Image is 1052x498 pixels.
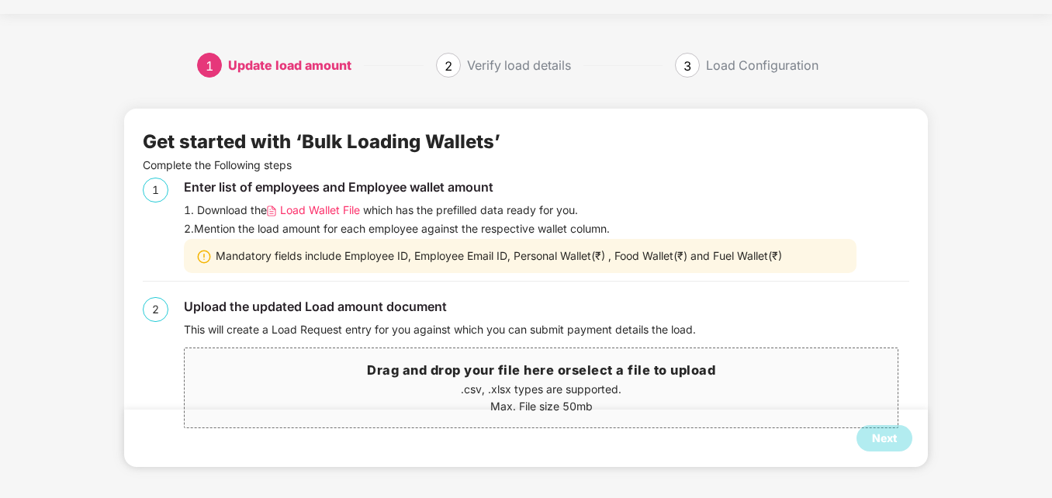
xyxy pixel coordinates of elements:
[872,430,897,447] div: Next
[185,361,898,381] h3: Drag and drop your file here or
[184,239,856,273] div: Mandatory fields include Employee ID, Employee Email ID, Personal Wallet(₹) , Food Wallet(₹) and ...
[185,381,898,398] p: .csv, .xlsx types are supported.
[445,58,452,74] span: 2
[184,220,909,237] div: 2. Mention the load amount for each employee against the respective wallet column.
[280,202,360,219] span: Load Wallet File
[143,127,500,157] div: Get started with ‘Bulk Loading Wallets’
[143,157,909,174] p: Complete the Following steps
[185,348,898,427] span: Drag and drop your file here orselect a file to upload.csv, .xlsx types are supported.Max. File s...
[683,58,691,74] span: 3
[206,58,213,74] span: 1
[143,178,168,202] div: 1
[228,53,351,78] div: Update load amount
[184,297,909,316] div: Upload the updated Load amount document
[185,398,898,415] p: Max. File size 50mb
[706,53,818,78] div: Load Configuration
[196,249,212,265] img: svg+xml;base64,PHN2ZyBpZD0iV2FybmluZ18tXzIweDIwIiBkYXRhLW5hbWU9Ildhcm5pbmcgLSAyMHgyMCIgeG1sbnM9Im...
[184,321,909,338] div: This will create a Load Request entry for you against which you can submit payment details the load.
[184,202,909,219] div: 1. Download the which has the prefilled data ready for you.
[184,178,909,197] div: Enter list of employees and Employee wallet amount
[267,206,276,217] img: svg+xml;base64,PHN2ZyB4bWxucz0iaHR0cDovL3d3dy53My5vcmcvMjAwMC9zdmciIHdpZHRoPSIxMi4wNTMiIGhlaWdodD...
[572,362,716,378] span: select a file to upload
[143,297,168,322] div: 2
[467,53,571,78] div: Verify load details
